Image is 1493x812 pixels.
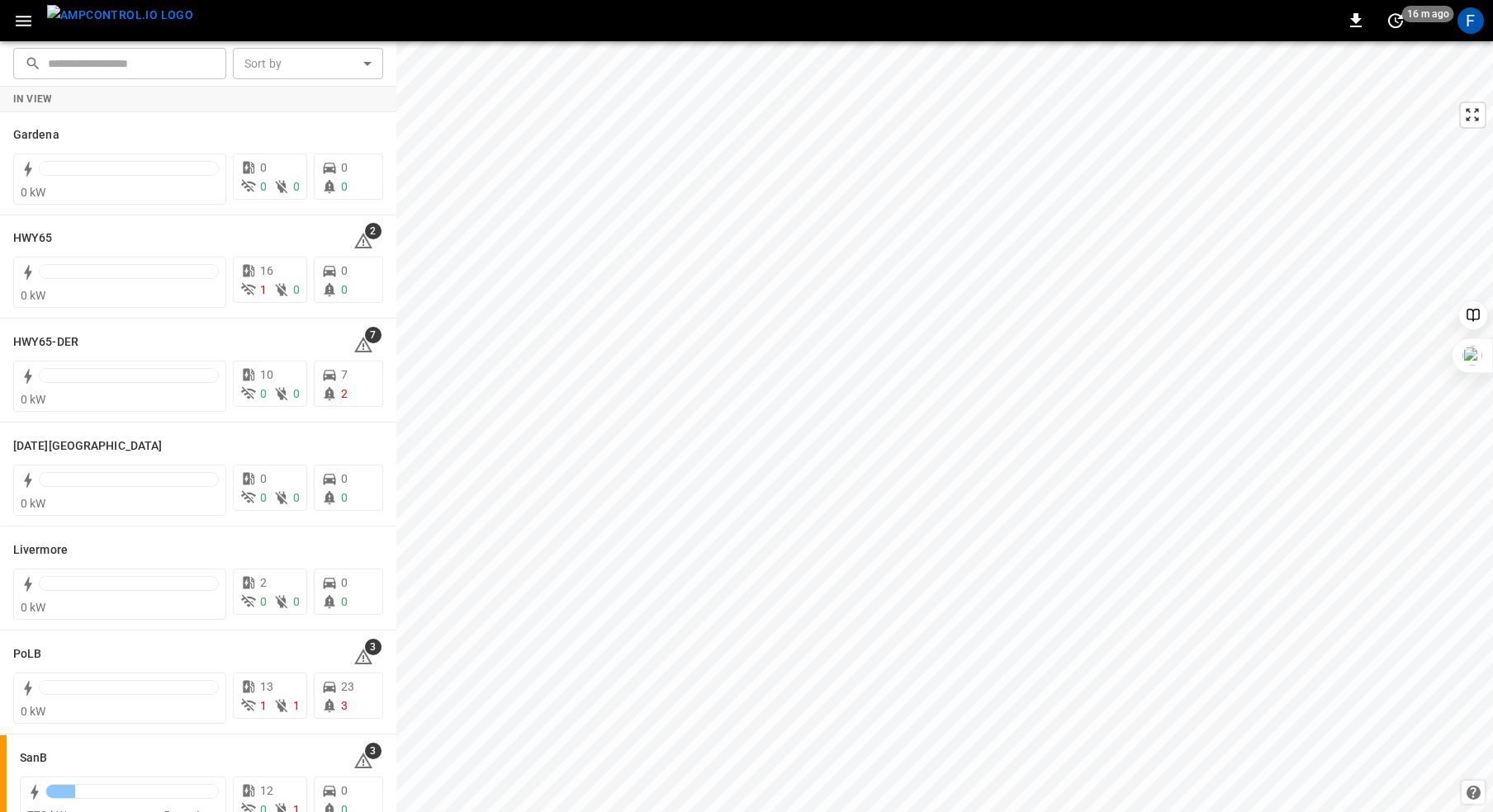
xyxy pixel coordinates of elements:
[293,283,300,296] span: 0
[260,161,267,174] span: 0
[260,472,267,485] span: 0
[21,601,46,614] span: 0 kW
[260,595,267,608] span: 0
[260,699,267,712] span: 1
[47,5,193,26] img: ampcontrol.io logo
[13,437,162,456] h6: Karma Center
[260,180,267,193] span: 0
[260,680,273,693] span: 13
[341,283,348,296] span: 0
[293,387,300,400] span: 0
[13,126,59,144] h6: Gardena
[21,289,46,302] span: 0 kW
[260,368,273,381] span: 10
[260,387,267,400] span: 0
[293,491,300,504] span: 0
[260,576,267,589] span: 2
[341,264,348,277] span: 0
[21,705,46,718] span: 0 kW
[365,639,382,655] span: 3
[341,680,354,693] span: 23
[341,699,348,712] span: 3
[1457,7,1484,34] div: profile-icon
[293,595,300,608] span: 0
[1382,7,1409,34] button: set refresh interval
[341,784,348,797] span: 0
[21,186,46,199] span: 0 kW
[1402,6,1454,22] span: 16 m ago
[260,491,267,504] span: 0
[21,393,46,406] span: 0 kW
[13,93,53,105] strong: In View
[13,645,41,663] h6: PoLB
[341,387,348,400] span: 2
[260,784,273,797] span: 12
[293,180,300,193] span: 0
[21,497,46,510] span: 0 kW
[341,180,348,193] span: 0
[20,749,47,767] h6: SanB
[341,491,348,504] span: 0
[260,264,273,277] span: 16
[365,743,382,759] span: 3
[260,283,267,296] span: 1
[396,41,1493,812] canvas: Map
[13,229,53,248] h6: HWY65
[13,333,78,352] h6: HWY65-DER
[341,161,348,174] span: 0
[365,223,382,239] span: 2
[341,472,348,485] span: 0
[341,576,348,589] span: 0
[341,368,348,381] span: 7
[293,699,300,712] span: 1
[365,327,382,343] span: 7
[13,541,68,559] h6: Livermore
[341,595,348,608] span: 0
